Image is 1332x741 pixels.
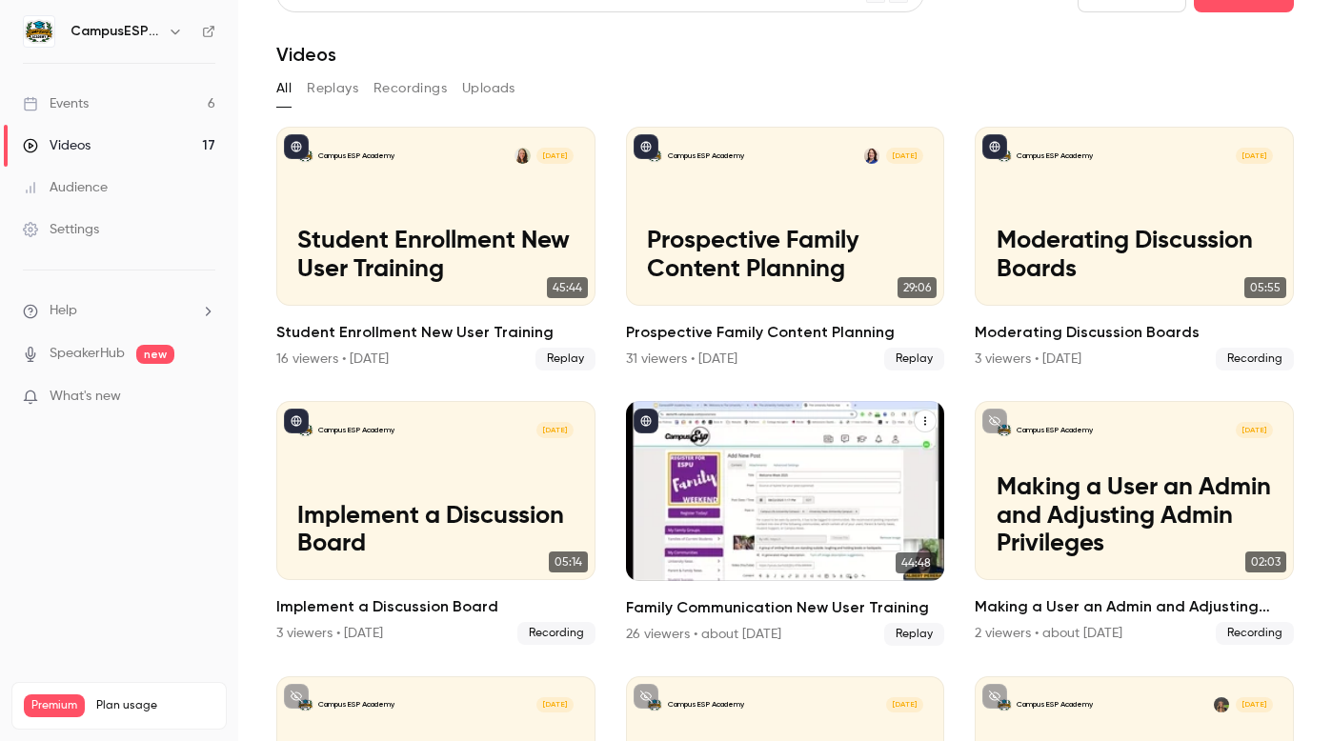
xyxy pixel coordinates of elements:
p: Student Enrollment New User Training [297,228,574,285]
div: 3 viewers • [DATE] [276,624,383,643]
h2: Student Enrollment New User Training [276,321,595,344]
button: Recordings [373,73,447,104]
img: CampusESP Academy [24,16,54,47]
p: CampusESP Academy [318,150,394,161]
li: Prospective Family Content Planning [626,127,945,370]
span: Recording [1216,622,1294,645]
li: Making a User an Admin and Adjusting Admin Privileges [975,401,1294,645]
h2: Prospective Family Content Planning [626,321,945,344]
span: Plan usage [96,698,214,713]
span: [DATE] [1236,697,1273,712]
span: new [136,345,174,364]
a: Making a User an Admin and Adjusting Admin PrivilegesCampusESP Academy[DATE]Making a User an Admi... [975,401,1294,645]
div: 3 viewers • [DATE] [975,350,1081,369]
span: Help [50,301,77,321]
span: 44:48 [896,552,937,573]
button: unpublished [634,684,658,709]
span: [DATE] [1236,148,1273,163]
div: 31 viewers • [DATE] [626,350,737,369]
li: Student Enrollment New User Training [276,127,595,370]
li: help-dropdown-opener [23,301,215,321]
p: CampusESP Academy [318,699,394,710]
button: Replays [307,73,358,104]
a: Student Enrollment New User TrainingCampusESP AcademyMairin Matthews[DATE]Student Enrollment New ... [276,127,595,370]
span: [DATE] [886,697,923,712]
p: Making a User an Admin and Adjusting Admin Privileges [997,474,1273,560]
img: Mairin Matthews [515,148,530,163]
button: All [276,73,292,104]
a: Implement a Discussion BoardCampusESP Academy[DATE]Implement a Discussion Board05:14Implement a D... [276,401,595,645]
button: Uploads [462,73,515,104]
li: Family Communication New User Training [626,401,945,645]
button: published [634,134,658,159]
a: SpeakerHub [50,344,125,364]
span: [DATE] [536,148,574,163]
a: 44:48Family Communication New User Training26 viewers • about [DATE]Replay [626,401,945,645]
button: unpublished [284,684,309,709]
span: [DATE] [1236,422,1273,437]
p: CampusESP Academy [318,425,394,435]
button: published [982,134,1007,159]
div: 2 viewers • about [DATE] [975,624,1122,643]
p: Moderating Discussion Boards [997,228,1273,285]
span: Replay [884,623,944,646]
p: CampusESP Academy [1017,150,1093,161]
div: Events [23,94,89,113]
div: Settings [23,220,99,239]
span: [DATE] [536,422,574,437]
h2: Family Communication New User Training [626,596,945,619]
p: CampusESP Academy [1017,699,1093,710]
div: Audience [23,178,108,197]
div: 26 viewers • about [DATE] [626,625,781,644]
span: 05:14 [549,551,588,572]
h6: CampusESP Academy [71,22,160,41]
div: Videos [23,136,91,155]
a: Prospective Family Content PlanningCampusESP AcademyKerri Meeks-Griffin[DATE]Prospective Family C... [626,127,945,370]
li: Implement a Discussion Board [276,401,595,645]
span: 45:44 [547,277,588,298]
p: CampusESP Academy [668,150,744,161]
button: published [284,409,309,433]
h1: Videos [276,43,336,66]
img: Kerri Meeks-Griffin [864,148,879,163]
div: 16 viewers • [DATE] [276,350,389,369]
button: published [634,409,658,433]
span: Replay [884,348,944,370]
p: CampusESP Academy [668,699,744,710]
span: What's new [50,387,121,407]
a: Moderating Discussion BoardsCampusESP Academy[DATE]Moderating Discussion Boards05:55Moderating Di... [975,127,1294,370]
p: CampusESP Academy [1017,425,1093,435]
span: Replay [535,348,595,370]
p: Implement a Discussion Board [297,503,574,560]
button: unpublished [982,409,1007,433]
span: 29:06 [898,277,937,298]
p: Prospective Family Content Planning [647,228,923,285]
h2: Implement a Discussion Board [276,595,595,618]
iframe: Noticeable Trigger [192,389,215,406]
h2: Making a User an Admin and Adjusting Admin Privileges [975,595,1294,618]
img: Mira Gandhi [1214,697,1229,712]
h2: Moderating Discussion Boards [975,321,1294,344]
li: Moderating Discussion Boards [975,127,1294,370]
span: [DATE] [536,697,574,712]
span: 02:03 [1245,551,1286,572]
button: unpublished [982,684,1007,709]
span: Recording [1216,348,1294,370]
span: Premium [24,694,85,717]
span: [DATE] [886,148,923,163]
button: published [284,134,309,159]
span: Recording [517,622,595,645]
span: 05:55 [1244,277,1286,298]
